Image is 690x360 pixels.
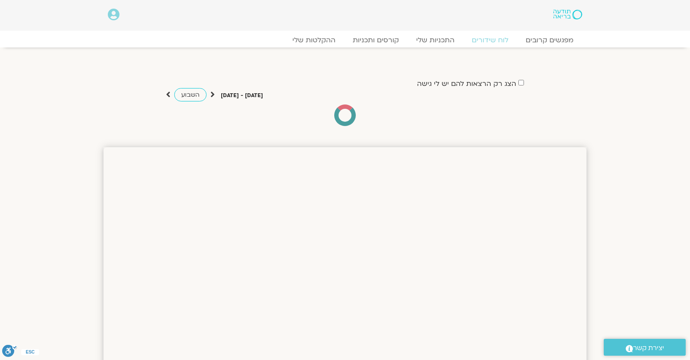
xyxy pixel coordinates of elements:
[408,36,463,44] a: התכניות שלי
[344,36,408,44] a: קורסים ותכניות
[517,36,582,44] a: מפגשים קרובים
[463,36,517,44] a: לוח שידורים
[633,342,664,354] span: יצירת קשר
[174,88,207,101] a: השבוע
[108,36,582,44] nav: Menu
[284,36,344,44] a: ההקלטות שלי
[604,339,686,356] a: יצירת קשר
[221,91,263,100] p: [DATE] - [DATE]
[181,91,200,99] span: השבוע
[417,80,516,88] label: הצג רק הרצאות להם יש לי גישה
